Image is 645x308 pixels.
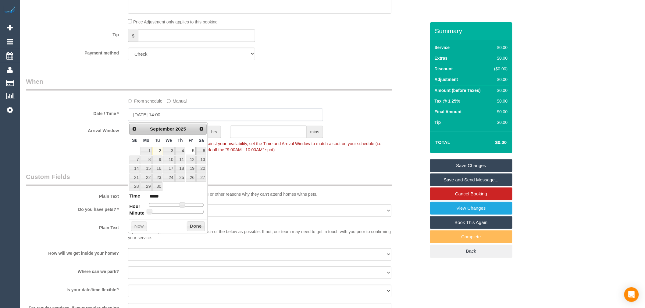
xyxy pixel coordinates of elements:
[130,183,140,191] a: 28
[187,222,205,231] button: Done
[435,98,460,104] label: Tax @ 1.25%
[21,285,123,293] label: Is your date/time flexible?
[430,245,512,257] a: Back
[167,99,171,103] input: Manual
[129,210,144,218] dt: Minute
[492,76,508,82] div: $0.00
[21,205,123,213] label: Do you have pets? *
[196,174,206,182] a: 27
[435,66,453,72] label: Discount
[21,109,123,117] label: Date / Time *
[21,223,123,231] label: Plain Text
[435,27,509,34] h3: Summary
[131,222,147,231] button: Now
[128,99,132,103] input: From schedule
[436,140,451,145] strong: Total
[435,119,441,125] label: Tip
[167,96,187,104] label: Manual
[130,125,139,133] a: Prev
[196,156,206,164] a: 13
[430,202,512,215] a: View Changes
[141,147,152,155] a: 1
[141,174,152,182] a: 22
[186,156,196,164] a: 12
[199,127,204,131] span: Next
[152,174,162,182] a: 23
[196,165,206,173] a: 20
[477,140,507,145] h4: $0.00
[176,127,186,132] span: 2025
[141,156,152,164] a: 8
[492,109,508,115] div: $0.00
[128,109,323,121] input: DD/MM/YYYY HH:MM
[143,138,149,143] span: Monday
[141,165,152,173] a: 15
[163,165,175,173] a: 17
[150,127,174,132] span: September
[128,30,138,42] span: $
[186,147,196,155] a: 5
[26,77,392,91] legend: When
[197,125,206,133] a: Next
[128,223,391,241] p: If you have time, please let us know as much of the below as possible. If not, our team may need ...
[128,191,391,198] p: Some of our cleaning teams have allergies or other reasons why they can't attend homes withs pets.
[435,44,450,51] label: Service
[132,127,137,131] span: Prev
[492,87,508,93] div: $0.00
[130,174,140,182] a: 21
[152,165,162,173] a: 16
[435,109,462,115] label: Final Amount
[435,55,448,61] label: Extras
[129,203,140,211] dt: Hour
[130,165,140,173] a: 14
[130,156,140,164] a: 7
[21,191,123,200] label: Plain Text
[492,66,508,72] div: ($0.00)
[492,44,508,51] div: $0.00
[435,76,458,82] label: Adjustment
[196,147,206,155] a: 6
[435,87,481,93] label: Amount (before Taxes)
[624,287,639,302] div: Open Intercom Messenger
[492,119,508,125] div: $0.00
[21,48,123,56] label: Payment method
[178,138,183,143] span: Thursday
[307,126,323,138] span: mins
[128,142,381,152] span: To make this booking count against your availability, set the Time and Arrival Window to match a ...
[430,187,512,200] a: Cancel Booking
[175,147,185,155] a: 4
[163,156,175,164] a: 10
[21,248,123,257] label: How will we get inside your home?
[133,19,218,24] span: Price Adjustment only applies to this booking
[128,96,162,104] label: From schedule
[129,193,140,201] dt: Time
[163,147,175,155] a: 3
[163,174,175,182] a: 24
[492,98,508,104] div: $0.00
[152,183,162,191] a: 30
[430,173,512,186] a: Save and Send Message...
[199,138,204,143] span: Saturday
[152,147,162,155] a: 2
[4,6,16,15] img: Automaid Logo
[166,138,172,143] span: Wednesday
[21,30,123,38] label: Tip
[492,55,508,61] div: $0.00
[175,174,185,182] a: 25
[208,126,221,138] span: hrs
[26,173,392,186] legend: Custom Fields
[21,267,123,275] label: Where can we park?
[175,156,185,164] a: 11
[132,138,137,143] span: Sunday
[141,183,152,191] a: 29
[175,165,185,173] a: 18
[430,159,512,172] a: Save Changes
[186,174,196,182] a: 26
[430,216,512,229] a: Book This Again
[21,126,123,134] label: Arrival Window
[186,165,196,173] a: 19
[189,138,193,143] span: Friday
[155,138,160,143] span: Tuesday
[152,156,162,164] a: 9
